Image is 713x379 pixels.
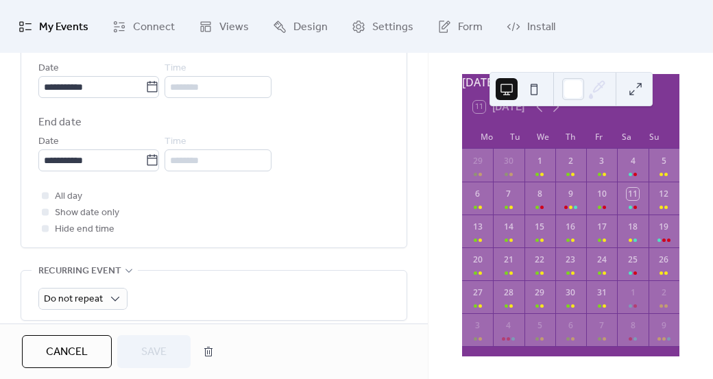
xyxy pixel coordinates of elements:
[8,5,99,47] a: My Events
[165,134,186,150] span: Time
[38,134,59,150] span: Date
[596,319,608,332] div: 7
[293,16,328,38] span: Design
[503,155,515,167] div: 30
[219,16,249,38] span: Views
[503,188,515,200] div: 7
[458,16,483,38] span: Form
[640,124,668,149] div: Su
[596,221,608,233] div: 17
[564,286,577,299] div: 30
[427,5,493,47] a: Form
[472,155,484,167] div: 29
[38,60,59,77] span: Date
[613,124,641,149] div: Sa
[657,188,670,200] div: 12
[596,188,608,200] div: 10
[55,205,119,221] span: Show date only
[596,286,608,299] div: 31
[564,188,577,200] div: 9
[627,188,639,200] div: 11
[503,254,515,266] div: 21
[38,41,86,58] div: Start date
[564,319,577,332] div: 6
[533,188,546,200] div: 8
[627,155,639,167] div: 4
[46,344,88,360] span: Cancel
[263,5,338,47] a: Design
[533,286,546,299] div: 29
[533,155,546,167] div: 1
[55,188,82,205] span: All day
[503,286,515,299] div: 28
[503,221,515,233] div: 14
[472,319,484,332] div: 3
[38,114,82,131] div: End date
[596,155,608,167] div: 3
[55,221,114,238] span: Hide end time
[22,335,112,368] button: Cancel
[533,254,546,266] div: 22
[503,319,515,332] div: 4
[657,319,670,332] div: 9
[627,221,639,233] div: 18
[44,290,103,308] span: Do not repeat
[472,221,484,233] div: 13
[472,254,484,266] div: 20
[529,124,557,149] div: We
[501,124,529,149] div: Tu
[564,254,577,266] div: 23
[38,263,121,280] span: Recurring event
[585,124,613,149] div: Fr
[564,221,577,233] div: 16
[533,221,546,233] div: 15
[372,16,413,38] span: Settings
[496,5,566,47] a: Install
[462,74,679,90] div: [DATE]
[627,286,639,299] div: 1
[165,60,186,77] span: Time
[341,5,424,47] a: Settings
[596,254,608,266] div: 24
[102,5,185,47] a: Connect
[472,188,484,200] div: 6
[472,286,484,299] div: 27
[657,155,670,167] div: 5
[657,286,670,299] div: 2
[564,155,577,167] div: 2
[473,124,501,149] div: Mo
[527,16,555,38] span: Install
[39,16,88,38] span: My Events
[133,16,175,38] span: Connect
[533,319,546,332] div: 5
[627,254,639,266] div: 25
[189,5,259,47] a: Views
[627,319,639,332] div: 8
[657,221,670,233] div: 19
[657,254,670,266] div: 26
[557,124,585,149] div: Th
